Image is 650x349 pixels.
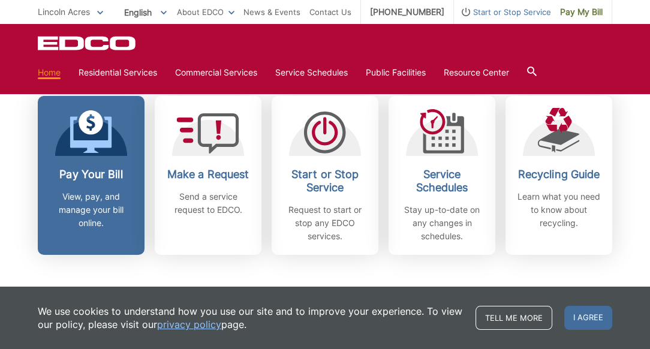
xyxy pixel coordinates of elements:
span: Pay My Bill [560,5,603,19]
a: Recycling Guide Learn what you need to know about recycling. [505,96,612,255]
a: Home [38,66,61,79]
h2: Make a Request [164,168,252,181]
a: Residential Services [79,66,157,79]
a: privacy policy [157,318,221,331]
p: Learn what you need to know about recycling. [514,190,603,230]
h2: Start or Stop Service [281,168,369,194]
span: Lincoln Acres [38,7,90,17]
h2: Service Schedules [398,168,486,194]
a: Service Schedules Stay up-to-date on any changes in schedules. [389,96,495,255]
a: Resource Center [444,66,509,79]
span: English [115,2,176,22]
a: EDCD logo. Return to the homepage. [38,36,137,50]
a: Contact Us [309,5,351,19]
a: About EDCO [177,5,234,19]
h2: Recycling Guide [514,168,603,181]
a: News & Events [243,5,300,19]
a: Make a Request Send a service request to EDCO. [155,96,261,255]
p: Stay up-to-date on any changes in schedules. [398,203,486,243]
p: View, pay, and manage your bill online. [47,190,136,230]
a: Public Facilities [366,66,426,79]
p: Request to start or stop any EDCO services. [281,203,369,243]
a: Tell me more [476,306,552,330]
span: I agree [564,306,612,330]
a: Pay Your Bill View, pay, and manage your bill online. [38,96,145,255]
p: Send a service request to EDCO. [164,190,252,216]
a: Commercial Services [175,66,257,79]
p: We use cookies to understand how you use our site and to improve your experience. To view our pol... [38,305,464,331]
h2: Pay Your Bill [47,168,136,181]
a: Service Schedules [275,66,348,79]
